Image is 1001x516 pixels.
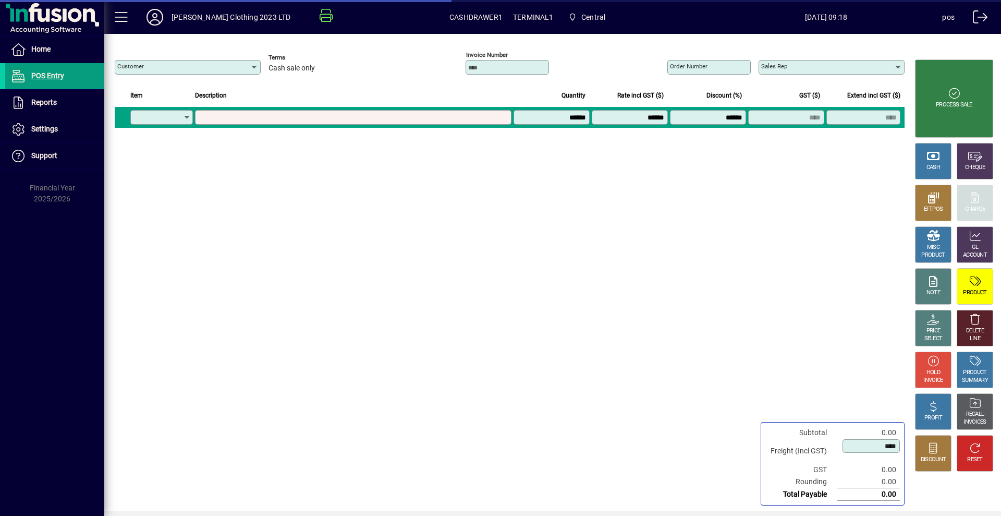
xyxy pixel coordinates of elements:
td: Total Payable [765,488,837,501]
div: ACCOUNT [963,251,987,259]
span: Central [564,8,610,27]
div: CASH [926,164,940,172]
div: RECALL [966,411,984,418]
mat-label: Customer [117,63,144,70]
div: CHARGE [965,206,985,213]
div: DISCOUNT [921,456,946,464]
span: Cash sale only [268,64,315,73]
span: [DATE] 09:18 [710,9,943,26]
mat-label: Sales rep [761,63,787,70]
div: EFTPOS [924,206,943,213]
mat-label: Order number [670,63,707,70]
span: Description [195,90,227,101]
span: Discount (%) [706,90,742,101]
div: PROFIT [924,414,942,422]
div: INVOICE [923,377,943,385]
td: 0.00 [837,488,900,501]
div: [PERSON_NAME] Clothing 2023 LTD [172,9,290,26]
a: Logout [965,2,988,36]
div: PRODUCT [963,369,986,377]
a: Support [5,143,104,169]
div: CHEQUE [965,164,985,172]
span: Central [581,9,605,26]
span: Extend incl GST ($) [847,90,900,101]
div: SELECT [924,335,943,343]
div: SUMMARY [962,377,988,385]
div: pos [942,9,955,26]
div: RESET [967,456,983,464]
td: GST [765,464,837,476]
div: HOLD [926,369,940,377]
div: NOTE [926,289,940,297]
span: Item [130,90,143,101]
td: 0.00 [837,476,900,488]
a: Reports [5,90,104,116]
div: LINE [970,335,980,343]
div: PRODUCT [921,251,945,259]
div: PROCESS SALE [936,101,972,109]
div: MISC [927,244,939,251]
span: Settings [31,125,58,133]
span: CASHDRAWER1 [449,9,503,26]
div: GL [972,244,979,251]
td: Subtotal [765,427,837,439]
div: INVOICES [963,418,986,426]
span: Rate incl GST ($) [617,90,664,101]
span: Terms [268,54,331,61]
mat-label: Invoice number [466,51,508,58]
a: Settings [5,116,104,142]
span: Quantity [561,90,585,101]
td: Rounding [765,476,837,488]
span: Support [31,151,57,160]
a: Home [5,37,104,63]
span: TERMINAL1 [513,9,554,26]
td: 0.00 [837,464,900,476]
td: Freight (Incl GST) [765,439,837,464]
div: PRICE [926,327,941,335]
div: DELETE [966,327,984,335]
span: Reports [31,98,57,106]
button: Profile [138,8,172,27]
span: Home [31,45,51,53]
span: POS Entry [31,71,64,80]
td: 0.00 [837,427,900,439]
div: PRODUCT [963,289,986,297]
span: GST ($) [799,90,820,101]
